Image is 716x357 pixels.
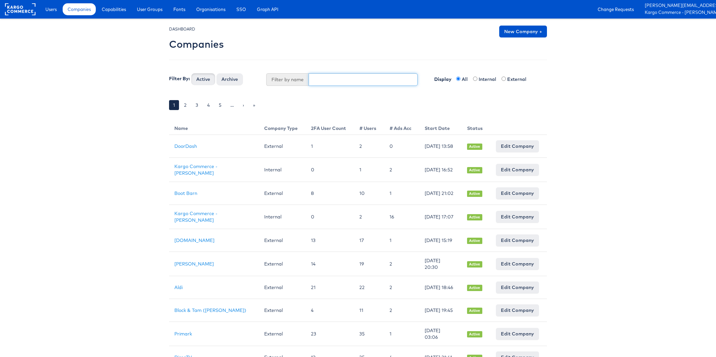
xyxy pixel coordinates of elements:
[216,73,243,85] button: Archive
[354,322,384,346] td: 35
[259,322,306,346] td: External
[419,205,462,229] td: [DATE] 17:07
[259,135,306,158] td: External
[496,234,539,246] a: Edit Company
[249,100,259,110] a: »
[169,120,259,135] th: Name
[173,6,185,13] span: Fonts
[462,120,491,135] th: Status
[174,143,197,149] a: DoorDash
[496,281,539,293] a: Edit Company
[192,100,202,110] a: 3
[428,73,455,83] label: Display
[354,276,384,299] td: 22
[384,135,419,158] td: 0
[462,76,472,83] label: All
[169,75,190,82] label: Filter By:
[496,258,539,270] a: Edit Company
[306,205,354,229] td: 0
[306,299,354,322] td: 4
[306,135,354,158] td: 1
[419,299,462,322] td: [DATE] 19:45
[169,27,195,31] small: DASHBOARD
[306,276,354,299] td: 21
[384,276,419,299] td: 2
[419,182,462,205] td: [DATE] 21:02
[306,322,354,346] td: 23
[306,229,354,252] td: 13
[593,3,639,15] a: Change Requests
[419,135,462,158] td: [DATE] 13:58
[354,205,384,229] td: 2
[467,167,482,173] span: Active
[419,120,462,135] th: Start Date
[306,158,354,182] td: 0
[467,144,482,150] span: Active
[384,252,419,276] td: 2
[354,252,384,276] td: 19
[306,252,354,276] td: 14
[40,3,62,15] a: Users
[479,76,500,83] label: Internal
[180,100,191,110] a: 2
[467,261,482,268] span: Active
[259,276,306,299] td: External
[236,6,246,13] span: SSO
[467,285,482,291] span: Active
[259,229,306,252] td: External
[259,120,306,135] th: Company Type
[68,6,91,13] span: Companies
[252,3,283,15] a: Graph API
[496,328,539,340] a: Edit Company
[467,238,482,244] span: Active
[467,331,482,337] span: Active
[259,299,306,322] td: External
[196,6,225,13] span: Organisations
[174,331,192,337] a: Primark
[174,307,246,313] a: Block & Tam ([PERSON_NAME])
[45,6,57,13] span: Users
[384,158,419,182] td: 2
[137,6,162,13] span: User Groups
[354,120,384,135] th: # Users
[174,237,214,243] a: [DOMAIN_NAME]
[384,299,419,322] td: 2
[496,211,539,223] a: Edit Company
[384,322,419,346] td: 1
[306,182,354,205] td: 8
[132,3,167,15] a: User Groups
[259,182,306,205] td: External
[419,276,462,299] td: [DATE] 18:46
[203,100,214,110] a: 4
[257,6,278,13] span: Graph API
[384,182,419,205] td: 1
[231,3,251,15] a: SSO
[354,158,384,182] td: 1
[496,304,539,316] a: Edit Company
[174,284,183,290] a: Aldi
[507,76,530,83] label: External
[191,3,230,15] a: Organisations
[645,9,711,16] a: Kargo Commerce - [PERSON_NAME]
[499,26,547,37] a: New Company +
[259,205,306,229] td: Internal
[239,100,248,110] a: ›
[97,3,131,15] a: Capabilities
[419,158,462,182] td: [DATE] 16:52
[496,187,539,199] a: Edit Company
[496,140,539,152] a: Edit Company
[467,191,482,197] span: Active
[419,252,462,276] td: [DATE] 20:30
[174,163,217,176] a: Kargo Commerce - [PERSON_NAME]
[384,205,419,229] td: 16
[174,261,214,267] a: [PERSON_NAME]
[266,73,309,86] span: Filter by name
[496,164,539,176] a: Edit Company
[102,6,126,13] span: Capabilities
[467,214,482,220] span: Active
[168,3,190,15] a: Fonts
[354,229,384,252] td: 17
[645,2,711,9] a: [PERSON_NAME][EMAIL_ADDRESS][PERSON_NAME][DOMAIN_NAME]
[419,229,462,252] td: [DATE] 15:19
[215,100,225,110] a: 5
